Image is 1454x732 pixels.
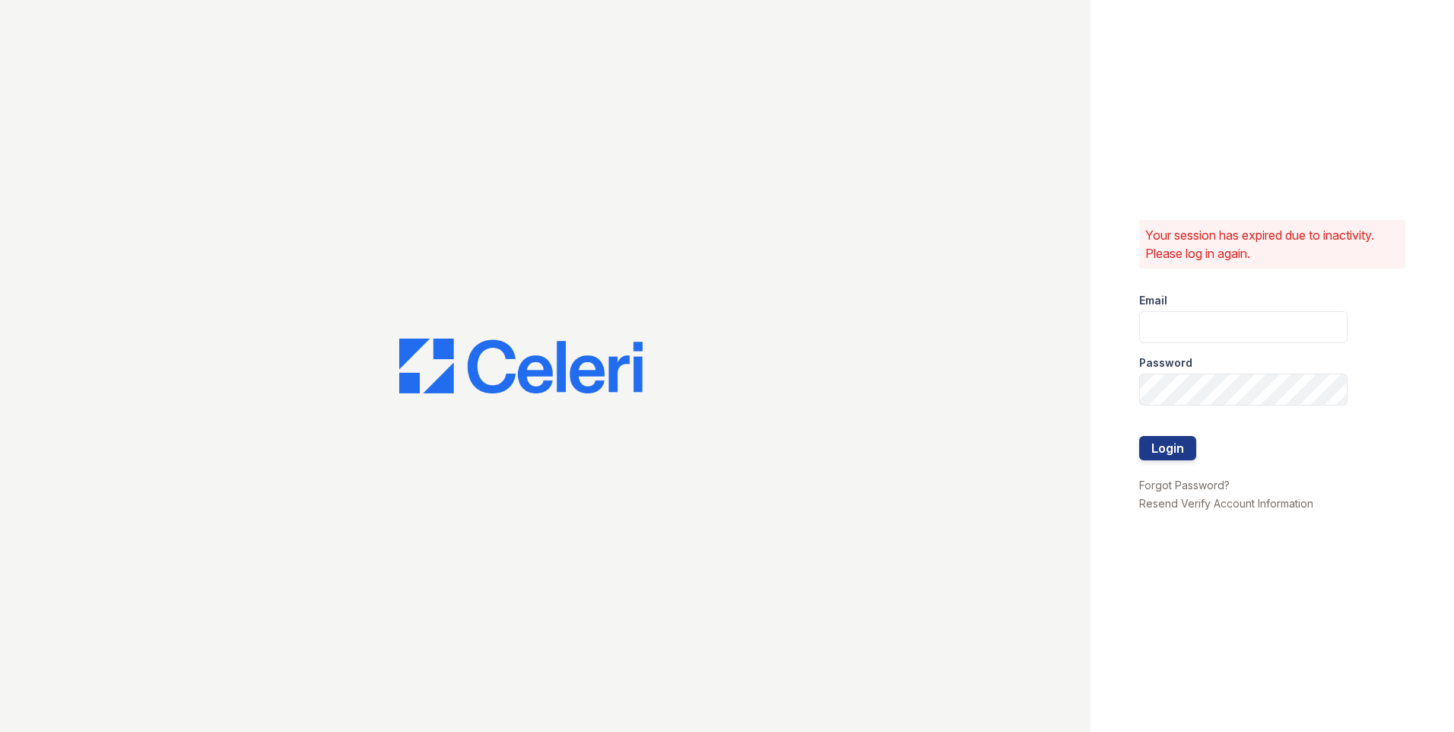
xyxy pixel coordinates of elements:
[1139,436,1196,460] button: Login
[1139,293,1167,308] label: Email
[1139,479,1230,492] a: Forgot Password?
[1145,226,1399,263] p: Your session has expired due to inactivity. Please log in again.
[1139,497,1313,510] a: Resend Verify Account Information
[1139,355,1192,371] label: Password
[399,339,643,393] img: CE_Logo_Blue-a8612792a0a2168367f1c8372b55b34899dd931a85d93a1a3d3e32e68fde9ad4.png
